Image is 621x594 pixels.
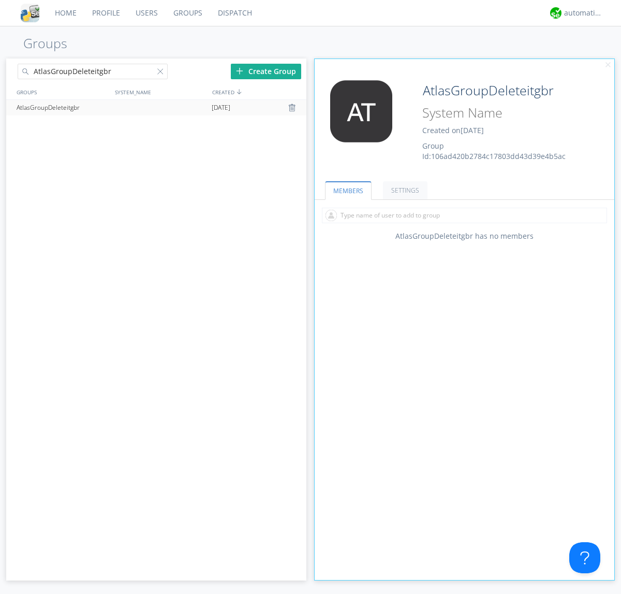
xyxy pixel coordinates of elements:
span: [DATE] [212,100,230,115]
input: Search groups [18,64,168,79]
a: SETTINGS [383,181,427,199]
a: AtlasGroupDeleteitgbr[DATE] [6,100,306,115]
div: automation+atlas [564,8,603,18]
span: [DATE] [461,125,484,135]
img: plus.svg [236,67,243,75]
div: AtlasGroupDeleteitgbr has no members [315,231,615,241]
input: System Name [419,103,586,123]
iframe: Toggle Customer Support [569,542,600,573]
div: GROUPS [14,84,110,99]
img: cancel.svg [604,62,612,69]
div: Create Group [231,64,301,79]
a: MEMBERS [325,181,372,200]
input: Type name of user to add to group [322,208,607,223]
div: SYSTEM_NAME [112,84,210,99]
img: d2d01cd9b4174d08988066c6d424eccd [550,7,561,19]
span: Group Id: 106ad420b2784c17803dd43d39e4b5ac [422,141,566,161]
input: Group Name [419,80,586,101]
div: CREATED [210,84,307,99]
span: Created on [422,125,484,135]
img: 373638.png [322,80,400,142]
img: cddb5a64eb264b2086981ab96f4c1ba7 [21,4,39,22]
div: AtlasGroupDeleteitgbr [14,100,111,115]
